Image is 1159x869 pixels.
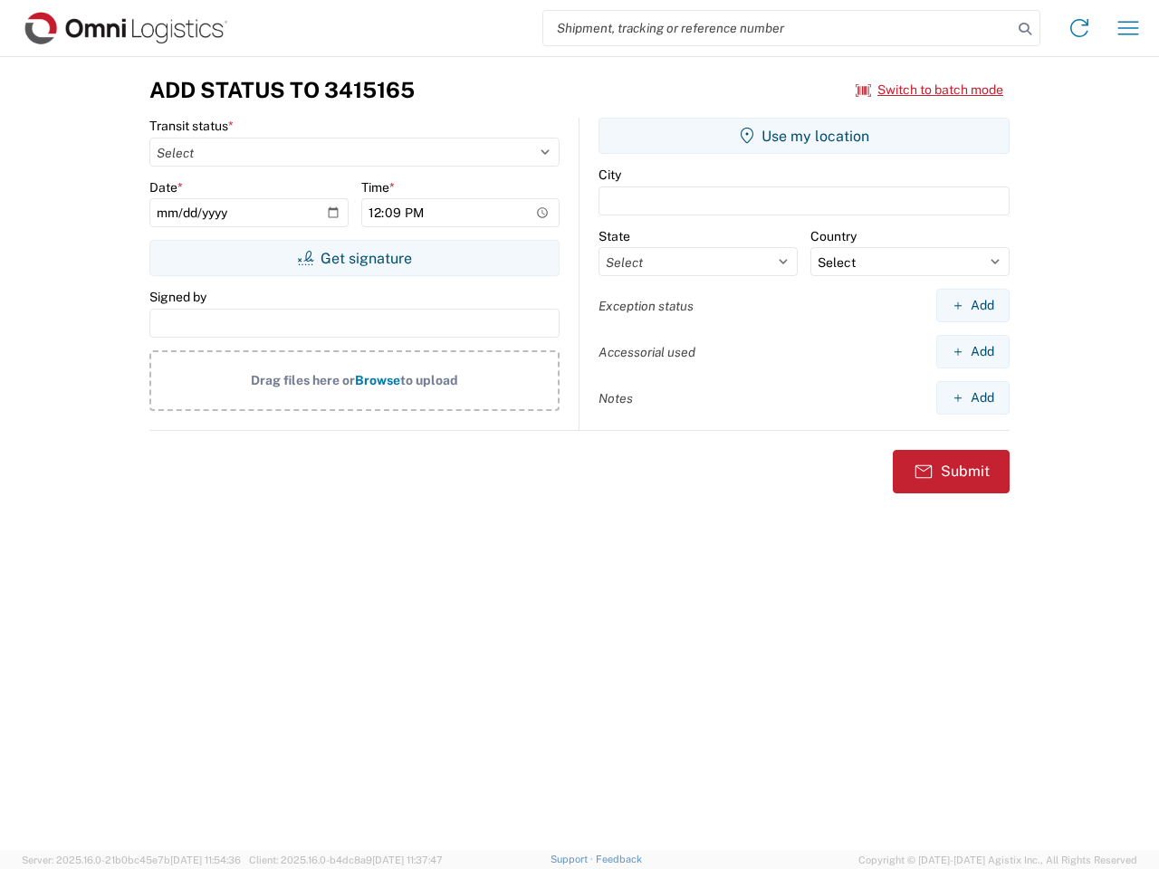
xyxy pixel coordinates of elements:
[599,167,621,183] label: City
[599,344,695,360] label: Accessorial used
[599,228,630,244] label: State
[355,373,400,387] span: Browse
[249,855,443,865] span: Client: 2025.16.0-b4dc8a9
[22,855,241,865] span: Server: 2025.16.0-21b0bc45e7b
[599,118,1010,154] button: Use my location
[936,335,1010,368] button: Add
[543,11,1012,45] input: Shipment, tracking or reference number
[893,450,1010,493] button: Submit
[372,855,443,865] span: [DATE] 11:37:47
[936,289,1010,322] button: Add
[858,852,1137,868] span: Copyright © [DATE]-[DATE] Agistix Inc., All Rights Reserved
[551,854,596,864] a: Support
[170,855,241,865] span: [DATE] 11:54:36
[149,179,183,196] label: Date
[599,390,633,406] label: Notes
[856,75,1003,105] button: Switch to batch mode
[936,381,1010,415] button: Add
[810,228,857,244] label: Country
[149,240,560,276] button: Get signature
[400,373,458,387] span: to upload
[149,118,234,134] label: Transit status
[149,77,415,103] h3: Add Status to 3415165
[599,298,694,314] label: Exception status
[251,373,355,387] span: Drag files here or
[596,854,642,864] a: Feedback
[149,289,206,305] label: Signed by
[361,179,395,196] label: Time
